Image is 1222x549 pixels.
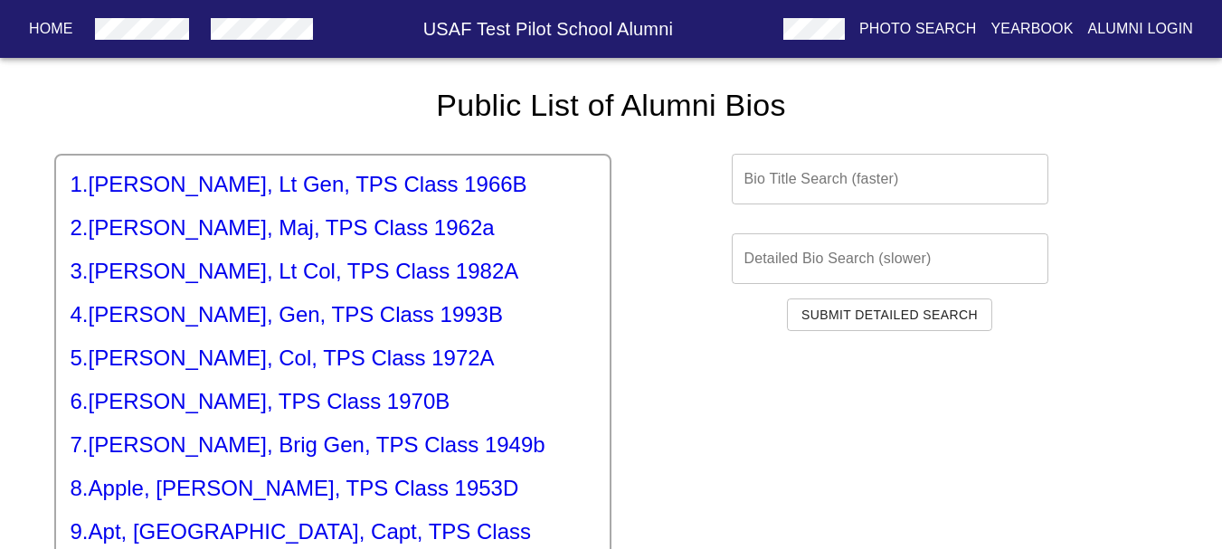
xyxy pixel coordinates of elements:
[71,387,595,416] a: 6.[PERSON_NAME], TPS Class 1970B
[71,344,595,373] a: 5.[PERSON_NAME], Col, TPS Class 1972A
[320,14,776,43] h6: USAF Test Pilot School Alumni
[990,18,1073,40] p: Yearbook
[859,18,977,40] p: Photo Search
[71,344,595,373] h5: 5 . [PERSON_NAME], Col, TPS Class 1972A
[71,474,595,503] h5: 8 . Apple, [PERSON_NAME], TPS Class 1953D
[801,304,978,327] span: Submit Detailed Search
[983,13,1080,45] button: Yearbook
[71,300,595,329] h5: 4 . [PERSON_NAME], Gen, TPS Class 1993B
[71,431,595,459] h5: 7 . [PERSON_NAME], Brig Gen, TPS Class 1949b
[71,474,595,503] a: 8.Apple, [PERSON_NAME], TPS Class 1953D
[1088,18,1194,40] p: Alumni Login
[22,13,81,45] button: Home
[71,300,595,329] a: 4.[PERSON_NAME], Gen, TPS Class 1993B
[71,213,595,242] h5: 2 . [PERSON_NAME], Maj, TPS Class 1962a
[71,387,595,416] h5: 6 . [PERSON_NAME], TPS Class 1970B
[787,298,992,332] button: Submit Detailed Search
[71,257,595,286] a: 3.[PERSON_NAME], Lt Col, TPS Class 1982A
[54,87,1169,125] h4: Public List of Alumni Bios
[71,213,595,242] a: 2.[PERSON_NAME], Maj, TPS Class 1962a
[1081,13,1201,45] button: Alumni Login
[71,431,595,459] a: 7.[PERSON_NAME], Brig Gen, TPS Class 1949b
[71,170,595,199] a: 1.[PERSON_NAME], Lt Gen, TPS Class 1966B
[71,170,595,199] h5: 1 . [PERSON_NAME], Lt Gen, TPS Class 1966B
[852,13,984,45] button: Photo Search
[71,257,595,286] h5: 3 . [PERSON_NAME], Lt Col, TPS Class 1982A
[29,18,73,40] p: Home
